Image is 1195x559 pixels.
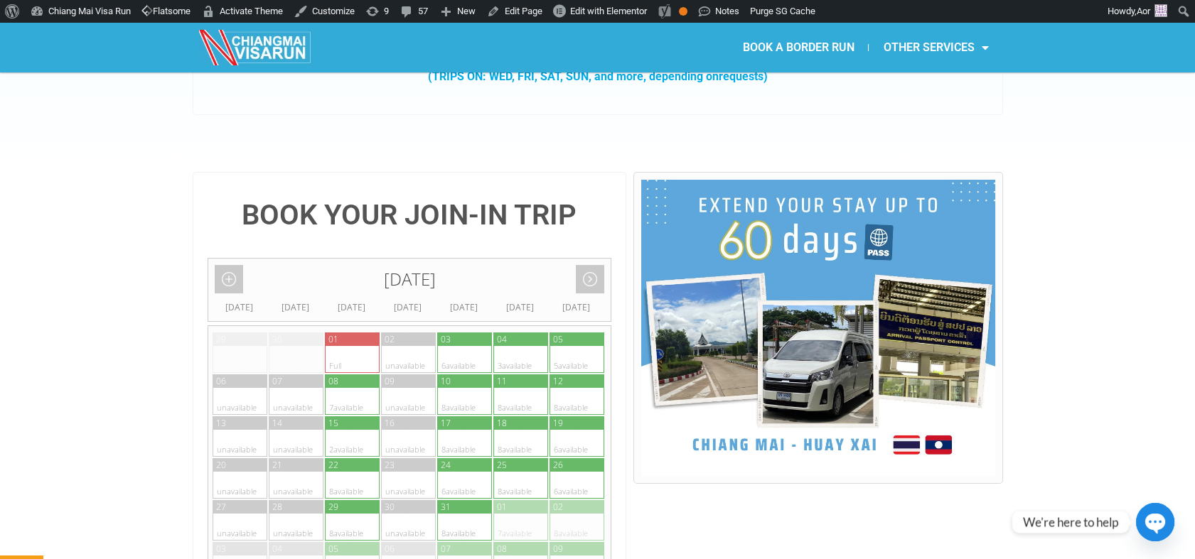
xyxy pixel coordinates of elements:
[719,70,768,83] span: requests)
[208,201,612,229] h4: BOOK YOUR JOIN-IN TRIP
[323,300,380,315] div: [DATE]
[1137,6,1150,16] span: Aor
[436,300,492,315] div: [DATE]
[272,417,282,429] div: 14
[385,375,395,387] div: 09
[328,417,338,429] div: 15
[553,333,563,345] div: 05
[272,543,282,555] div: 04
[272,333,282,345] div: 30
[385,417,395,429] div: 16
[385,459,395,471] div: 23
[492,300,548,315] div: [DATE]
[553,501,563,513] div: 02
[272,375,282,387] div: 07
[497,333,507,345] div: 04
[441,417,451,429] div: 17
[216,333,226,345] div: 29
[272,501,282,513] div: 28
[211,300,267,315] div: [DATE]
[553,459,563,471] div: 26
[553,543,563,555] div: 09
[441,543,451,555] div: 07
[441,333,451,345] div: 03
[548,300,604,315] div: [DATE]
[441,375,451,387] div: 10
[728,31,868,64] a: BOOK A BORDER RUN
[497,375,507,387] div: 11
[553,375,563,387] div: 12
[385,501,395,513] div: 30
[216,417,226,429] div: 13
[428,70,768,83] strong: (TRIPS ON: WED, FRI, SAT, SUN, and more, depending on
[328,501,338,513] div: 29
[267,300,323,315] div: [DATE]
[497,501,507,513] div: 01
[497,459,507,471] div: 25
[570,6,647,16] span: Edit with Elementor
[328,333,338,345] div: 01
[216,459,226,471] div: 20
[272,459,282,471] div: 21
[497,543,507,555] div: 08
[385,543,395,555] div: 06
[385,333,395,345] div: 02
[597,31,1002,64] nav: Menu
[328,375,338,387] div: 08
[328,459,338,471] div: 22
[208,259,611,300] div: [DATE]
[441,459,451,471] div: 24
[380,300,436,315] div: [DATE]
[441,501,451,513] div: 31
[497,417,507,429] div: 18
[216,543,226,555] div: 03
[679,7,687,16] div: OK
[328,543,338,555] div: 05
[216,375,226,387] div: 06
[216,501,226,513] div: 27
[869,31,1002,64] a: OTHER SERVICES
[553,417,563,429] div: 19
